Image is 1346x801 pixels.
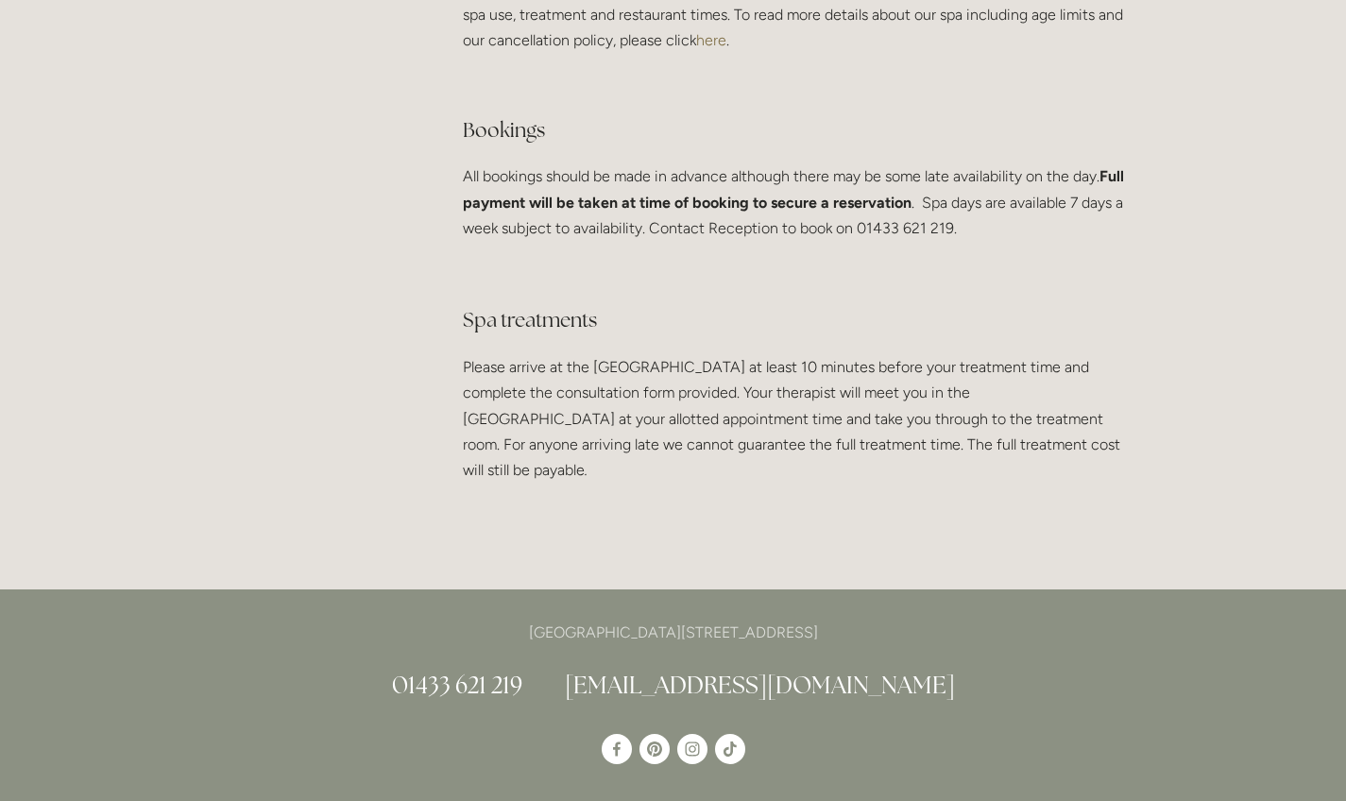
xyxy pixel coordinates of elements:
p: [GEOGRAPHIC_DATA][STREET_ADDRESS] [222,620,1125,645]
a: Losehill House Hotel & Spa [602,734,632,764]
h3: Bookings [463,74,1125,149]
a: TikTok [715,734,745,764]
h3: Spa treatments [463,301,1125,339]
em: . [585,461,588,479]
a: Instagram [677,734,707,764]
p: All bookings should be made in advance although there may be some late availability on the day. .... [463,163,1125,241]
strong: Full payment will be taken at time of booking to secure a reservation [463,167,1128,211]
a: [EMAIL_ADDRESS][DOMAIN_NAME] [565,670,955,700]
a: here [696,31,726,49]
p: Please arrive at the [GEOGRAPHIC_DATA] at least 10 minutes before your treatment time and complet... [463,354,1125,483]
a: Pinterest [639,734,670,764]
a: 01433 621 219 [392,670,522,700]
